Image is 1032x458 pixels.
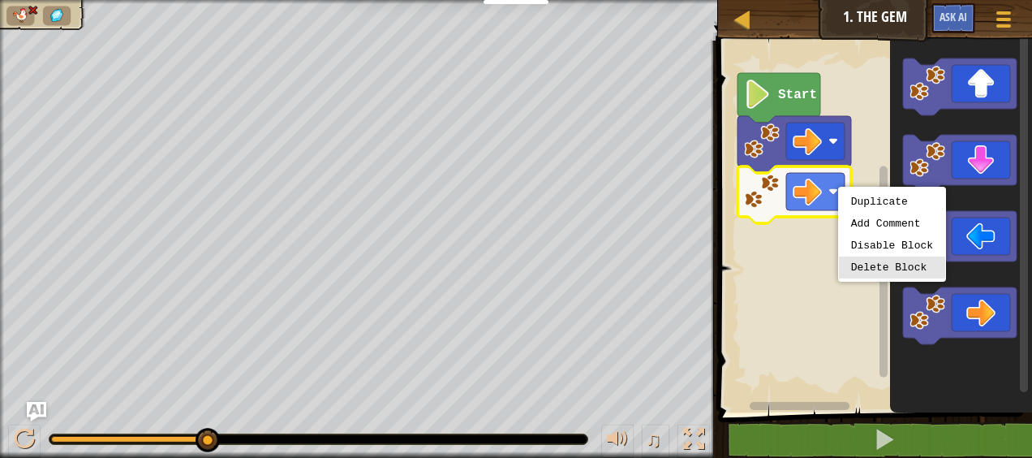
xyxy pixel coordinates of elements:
[851,240,933,252] div: Disable Block
[27,402,46,421] button: Ask AI
[983,3,1024,41] button: Show game menu
[43,6,71,26] li: Collect the gems.
[940,9,967,24] span: Ask AI
[8,425,41,458] button: Ctrl + P: Play
[645,427,661,452] span: ♫
[851,261,933,274] div: Delete Block
[6,6,34,26] li: Your hero must survive.
[713,32,1032,413] div: Blockly Workspace
[851,218,933,230] div: Add Comment
[601,425,634,458] button: Adjust volume
[851,196,933,208] div: Duplicate
[931,3,975,33] button: Ask AI
[677,425,710,458] button: Toggle fullscreen
[642,425,669,458] button: ♫
[778,88,817,102] text: Start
